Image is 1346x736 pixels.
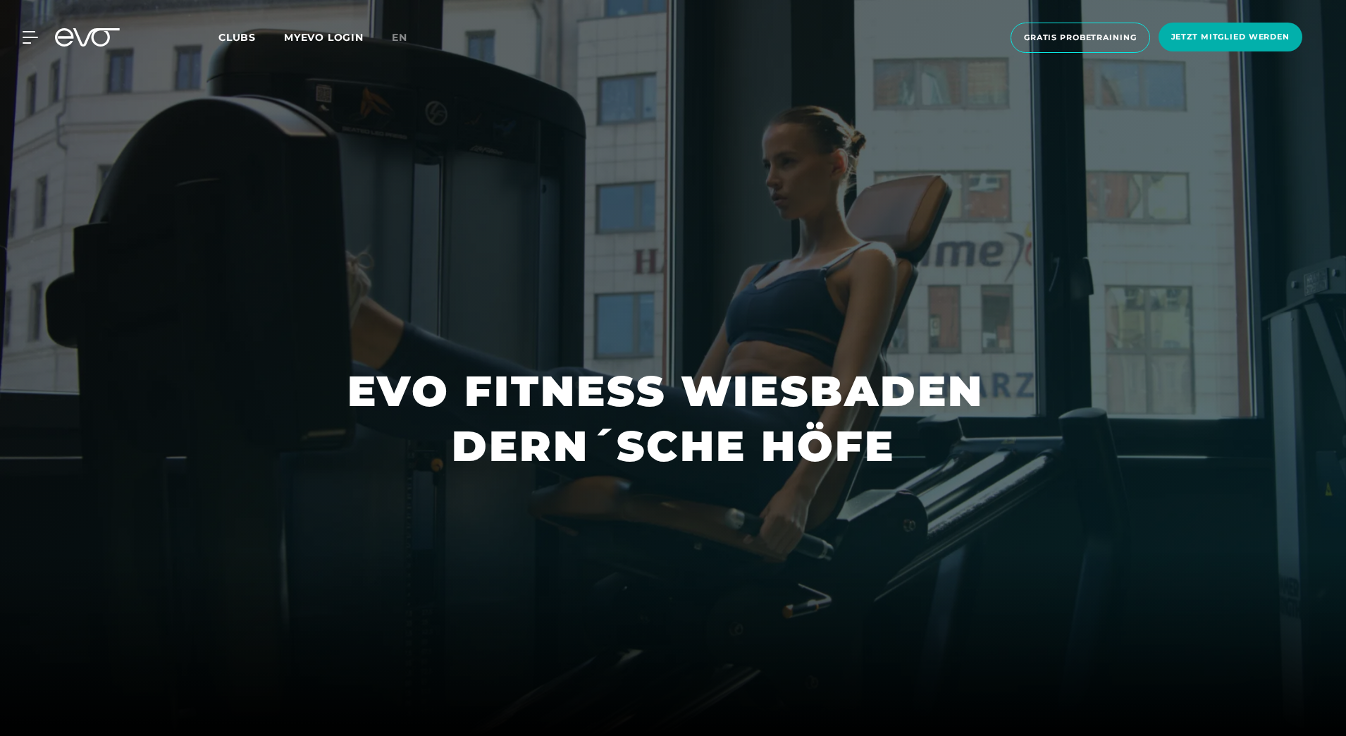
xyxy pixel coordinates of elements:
span: Gratis Probetraining [1024,32,1137,44]
a: MYEVO LOGIN [284,31,364,44]
span: en [392,31,407,44]
a: Clubs [218,30,284,44]
h1: EVO FITNESS WIESBADEN DERN´SCHE HÖFE [347,364,999,474]
a: Jetzt Mitglied werden [1154,23,1307,53]
a: Gratis Probetraining [1006,23,1154,53]
span: Clubs [218,31,256,44]
a: en [392,30,424,46]
span: Jetzt Mitglied werden [1171,31,1290,43]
